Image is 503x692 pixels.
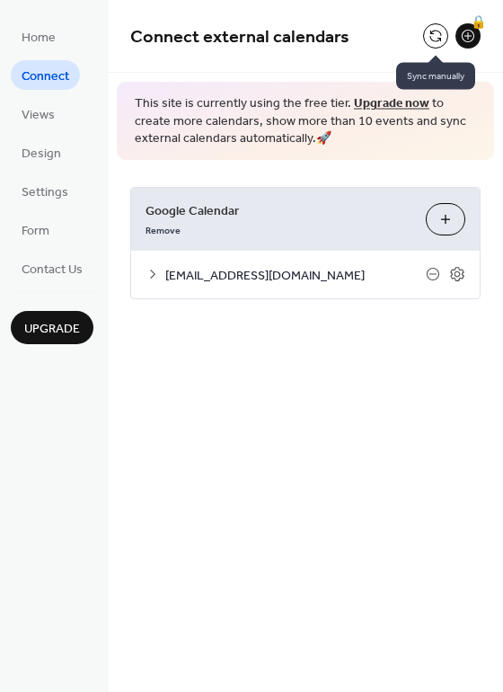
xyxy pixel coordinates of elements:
[11,215,60,244] a: Form
[11,60,80,90] a: Connect
[11,99,66,129] a: Views
[11,311,93,344] button: Upgrade
[354,92,429,116] a: Upgrade now
[22,183,68,202] span: Settings
[24,320,80,339] span: Upgrade
[146,224,181,236] span: Remove
[396,63,475,90] span: Sync manually
[11,253,93,283] a: Contact Us
[130,20,349,55] span: Connect external calendars
[11,22,66,51] a: Home
[146,201,411,220] span: Google Calendar
[22,261,83,279] span: Contact Us
[135,95,476,148] span: This site is currently using the free tier. to create more calendars, show more than 10 events an...
[22,29,56,48] span: Home
[11,138,72,167] a: Design
[22,67,69,86] span: Connect
[22,145,61,164] span: Design
[11,176,79,206] a: Settings
[165,266,426,285] span: [EMAIL_ADDRESS][DOMAIN_NAME]
[22,106,55,125] span: Views
[22,222,49,241] span: Form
